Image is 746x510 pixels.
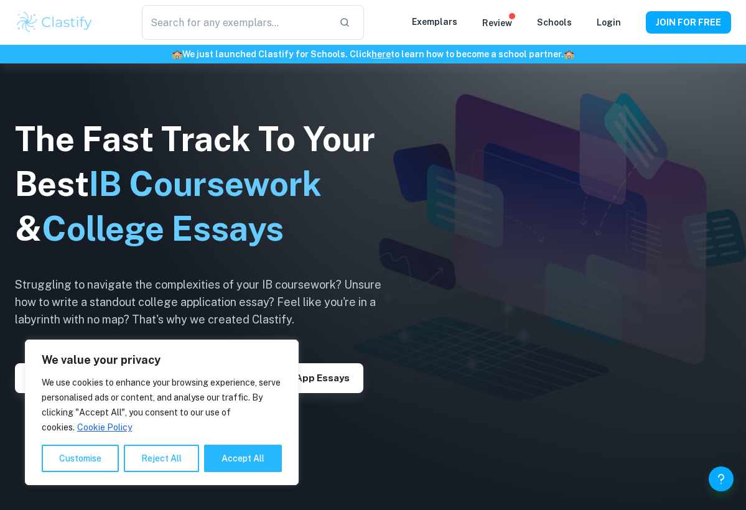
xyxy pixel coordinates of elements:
[15,363,95,393] button: Explore IAs
[42,209,284,248] span: College Essays
[709,466,734,491] button: Help and Feedback
[89,164,322,203] span: IB Coursework
[25,340,299,485] div: We value your privacy
[564,49,574,59] span: 🏫
[15,117,401,251] h1: The Fast Track To Your Best &
[124,445,199,472] button: Reject All
[15,276,401,328] h6: Struggling to navigate the complexities of your IB coursework? Unsure how to write a standout col...
[42,375,282,435] p: We use cookies to enhance your browsing experience, serve personalised ads or content, and analys...
[371,49,391,59] a: here
[42,353,282,368] p: We value your privacy
[142,5,330,40] input: Search for any exemplars...
[482,16,512,30] p: Review
[204,445,282,472] button: Accept All
[537,17,572,27] a: Schools
[597,17,621,27] a: Login
[172,49,182,59] span: 🏫
[412,15,457,29] p: Exemplars
[42,445,119,472] button: Customise
[646,11,731,34] button: JOIN FOR FREE
[15,371,95,383] a: Explore IAs
[15,10,94,35] img: Clastify logo
[77,422,133,433] a: Cookie Policy
[2,47,744,61] h6: We just launched Clastify for Schools. Click to learn how to become a school partner.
